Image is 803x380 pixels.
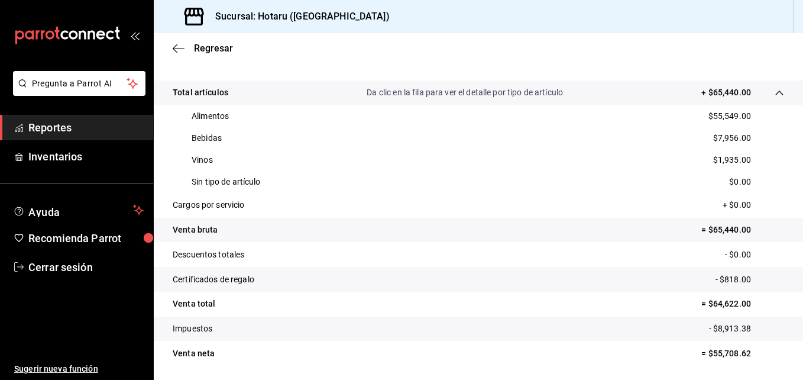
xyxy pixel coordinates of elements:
p: Impuestos [173,323,212,335]
p: Cargos por servicio [173,199,245,211]
p: Venta bruta [173,224,218,236]
p: - $8,913.38 [709,323,784,335]
p: Venta neta [173,347,215,360]
span: Regresar [194,43,233,54]
button: Regresar [173,43,233,54]
p: $55,549.00 [708,110,751,123]
p: = $55,708.62 [701,347,784,360]
span: Pregunta a Parrot AI [32,78,127,90]
p: Sin tipo de artículo [192,176,261,188]
span: Recomienda Parrot [28,230,144,246]
p: $7,956.00 [713,132,751,144]
p: Da clic en la fila para ver el detalle por tipo de artículo [367,86,563,99]
p: = $65,440.00 [701,224,784,236]
p: $0.00 [729,176,751,188]
span: Ayuda [28,203,128,217]
span: Cerrar sesión [28,259,144,275]
a: Pregunta a Parrot AI [8,86,145,98]
button: Pregunta a Parrot AI [13,71,145,96]
p: Venta total [173,298,215,310]
span: Reportes [28,120,144,136]
span: Sugerir nueva función [14,363,144,375]
p: Total artículos [173,86,228,99]
p: + $0.00 [723,199,784,211]
button: open_drawer_menu [130,31,140,40]
p: $1,935.00 [713,154,751,166]
p: Certificados de regalo [173,273,254,286]
p: + $65,440.00 [701,86,751,99]
p: - $818.00 [715,273,784,286]
span: Inventarios [28,149,144,165]
p: Vinos [192,154,213,166]
p: Bebidas [192,132,222,144]
h3: Sucursal: Hotaru ([GEOGRAPHIC_DATA]) [206,9,390,24]
p: Alimentos [192,110,229,123]
p: - $0.00 [725,249,784,261]
p: = $64,622.00 [701,298,784,310]
p: Descuentos totales [173,249,244,261]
